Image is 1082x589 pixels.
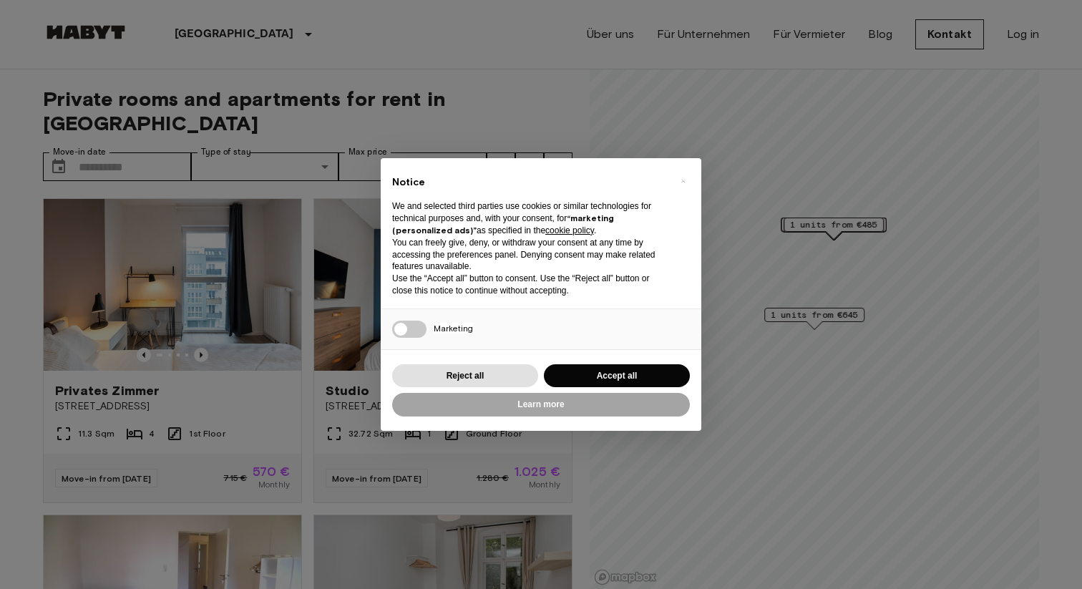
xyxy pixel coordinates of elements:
[434,323,473,334] span: Marketing
[392,213,614,235] strong: “marketing (personalized ads)”
[671,170,694,193] button: Close this notice
[392,273,667,297] p: Use the “Accept all” button to consent. Use the “Reject all” button or close this notice to conti...
[392,393,690,417] button: Learn more
[392,200,667,236] p: We and selected third parties use cookies or similar technologies for technical purposes and, wit...
[545,225,594,235] a: cookie policy
[392,364,538,388] button: Reject all
[681,172,686,190] span: ×
[392,237,667,273] p: You can freely give, deny, or withdraw your consent at any time by accessing the preferences pane...
[544,364,690,388] button: Accept all
[392,175,667,190] h2: Notice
